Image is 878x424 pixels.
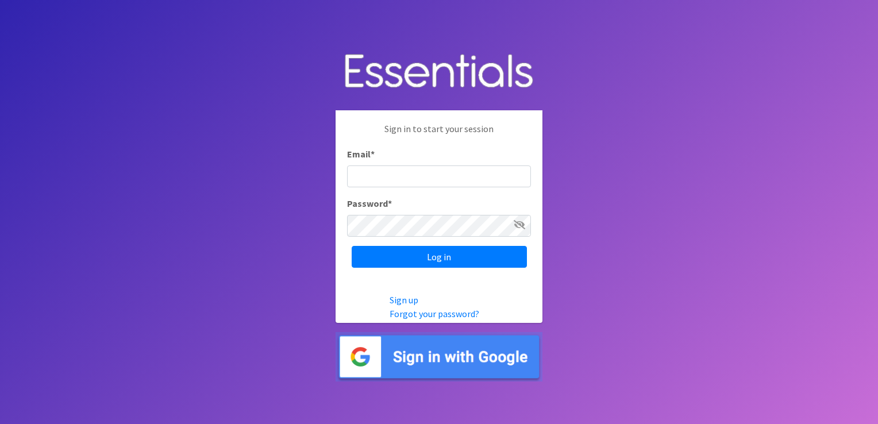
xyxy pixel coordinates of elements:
a: Sign up [390,294,418,306]
label: Password [347,196,392,210]
img: Sign in with Google [336,332,542,382]
input: Log in [352,246,527,268]
img: Human Essentials [336,43,542,102]
p: Sign in to start your session [347,122,531,147]
label: Email [347,147,375,161]
a: Forgot your password? [390,308,479,319]
abbr: required [371,148,375,160]
abbr: required [388,198,392,209]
